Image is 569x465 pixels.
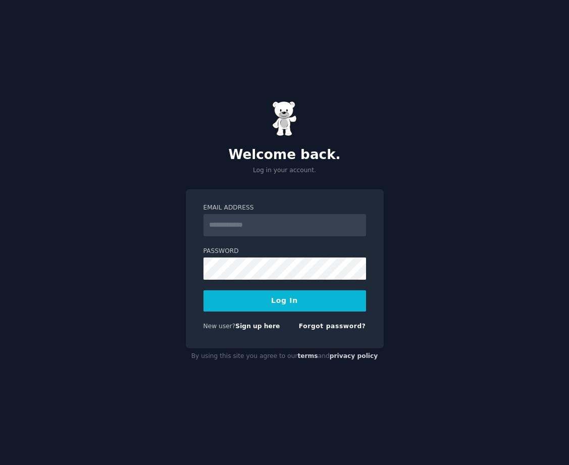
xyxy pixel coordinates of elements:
[203,323,236,330] span: New user?
[203,203,366,213] label: Email Address
[186,166,384,175] p: Log in your account.
[203,247,366,256] label: Password
[330,352,378,359] a: privacy policy
[299,323,366,330] a: Forgot password?
[272,101,297,136] img: Gummy Bear
[235,323,280,330] a: Sign up here
[186,147,384,163] h2: Welcome back.
[186,348,384,365] div: By using this site you agree to our and
[203,290,366,312] button: Log In
[297,352,318,359] a: terms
